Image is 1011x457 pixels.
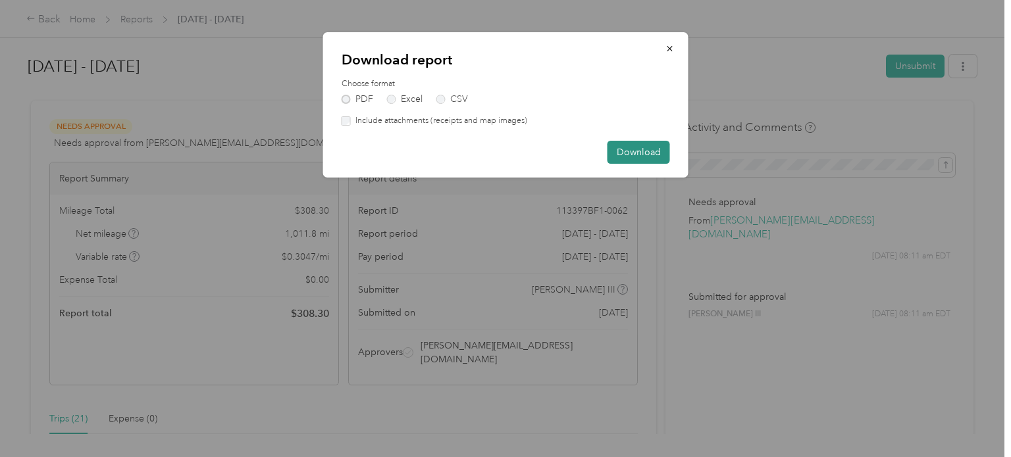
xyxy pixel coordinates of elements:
[436,95,468,104] label: CSV
[937,383,1011,457] iframe: Everlance-gr Chat Button Frame
[351,115,527,127] label: Include attachments (receipts and map images)
[342,95,373,104] label: PDF
[608,141,670,164] button: Download
[342,51,670,69] p: Download report
[342,78,670,90] label: Choose format
[387,95,423,104] label: Excel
